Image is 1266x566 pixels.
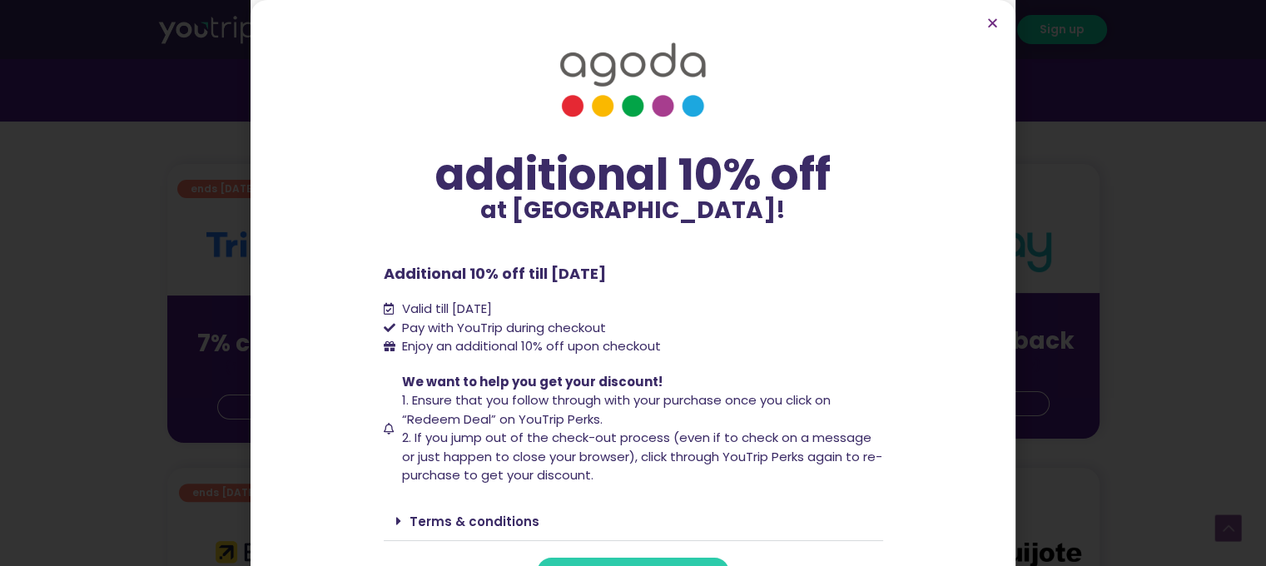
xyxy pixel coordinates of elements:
[384,151,883,199] div: additional 10% off
[402,373,663,390] span: We want to help you get your discount!
[986,17,999,29] a: Close
[402,429,882,484] span: 2. If you jump out of the check-out process (even if to check on a message or just happen to clos...
[384,199,883,222] p: at [GEOGRAPHIC_DATA]!
[384,262,883,285] p: Additional 10% off till [DATE]
[384,502,883,541] div: Terms & conditions
[410,513,539,530] a: Terms & conditions
[398,300,492,319] span: Valid till [DATE]
[402,337,661,355] span: Enjoy an additional 10% off upon checkout
[398,319,606,338] span: Pay with YouTrip during checkout
[402,391,831,428] span: 1. Ensure that you follow through with your purchase once you click on “Redeem Deal” on YouTrip P...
